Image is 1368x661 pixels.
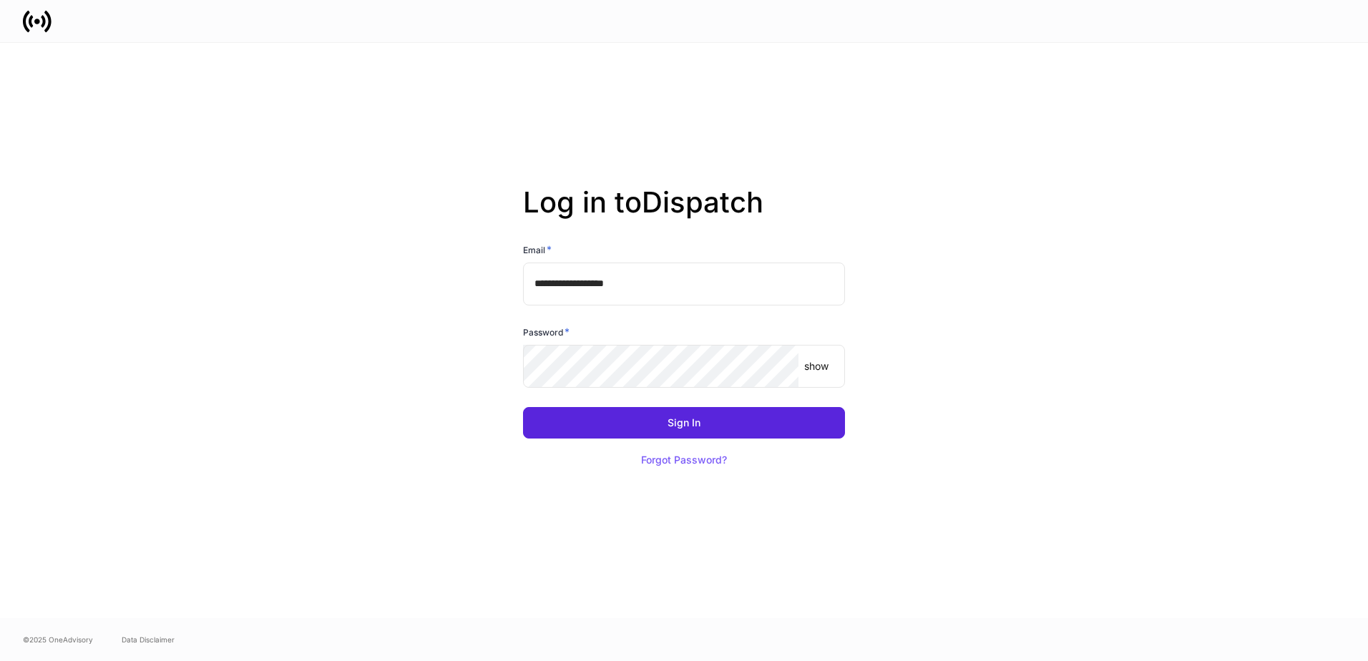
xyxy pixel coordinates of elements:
h2: Log in to Dispatch [523,185,845,243]
div: Sign In [668,418,700,428]
span: © 2025 OneAdvisory [23,634,93,645]
a: Data Disclaimer [122,634,175,645]
button: Sign In [523,407,845,439]
p: show [804,359,829,373]
div: Forgot Password? [641,455,727,465]
h6: Password [523,325,570,339]
button: Forgot Password? [623,444,745,476]
h6: Email [523,243,552,257]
